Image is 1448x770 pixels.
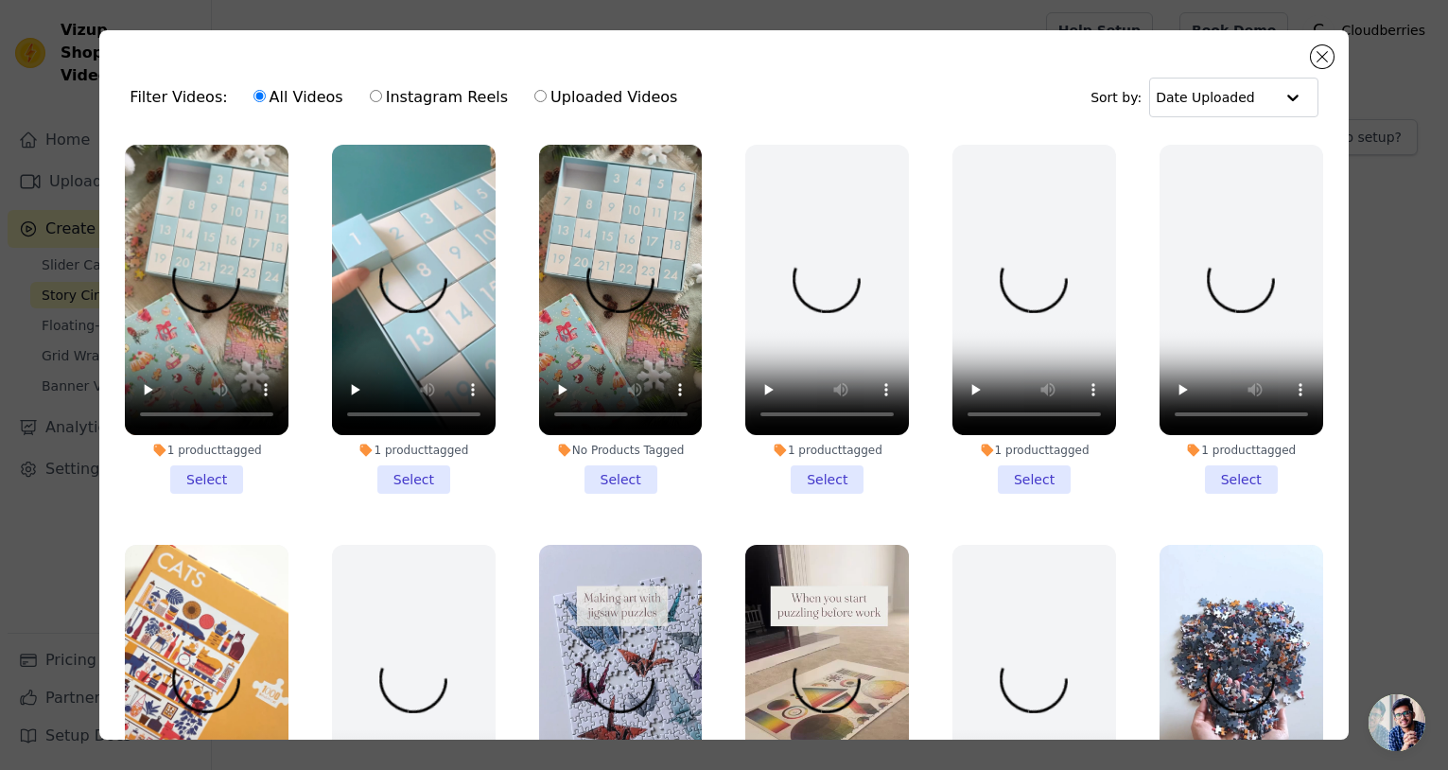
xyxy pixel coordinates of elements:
div: 1 product tagged [332,443,496,458]
label: All Videos [253,85,344,110]
label: Uploaded Videos [533,85,678,110]
div: 1 product tagged [125,443,288,458]
div: 1 product tagged [745,443,909,458]
div: Filter Videos: [130,76,688,119]
button: Close modal [1311,45,1334,68]
div: No Products Tagged [539,443,703,458]
div: Sort by: [1090,78,1318,117]
div: 1 product tagged [1160,443,1323,458]
a: Open chat [1369,694,1425,751]
label: Instagram Reels [369,85,509,110]
div: 1 product tagged [952,443,1116,458]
